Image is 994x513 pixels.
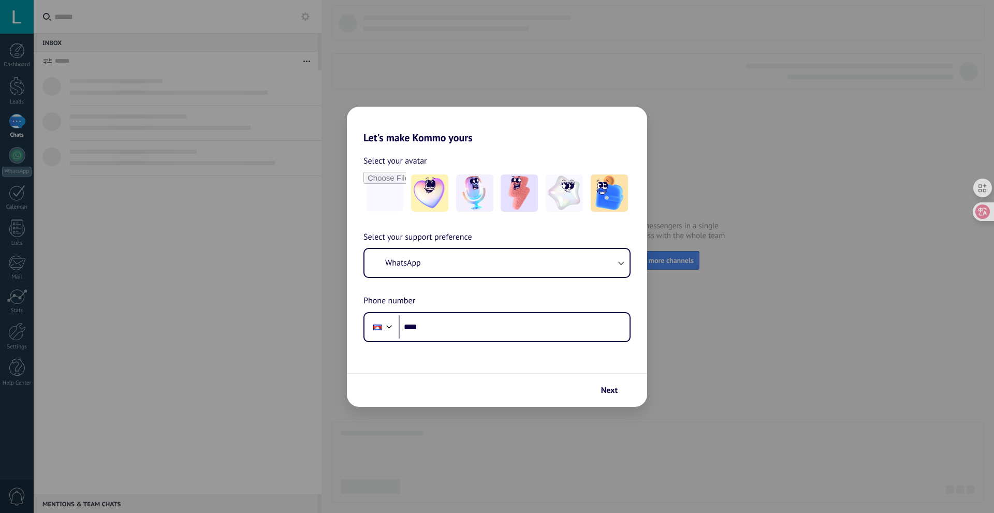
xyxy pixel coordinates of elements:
img: -3.jpeg [501,174,538,212]
img: -5.jpeg [591,174,628,212]
span: Next [601,387,618,394]
div: Cambodia: + 855 [368,316,387,338]
h2: Let's make Kommo yours [347,107,647,144]
span: Select your avatar [363,154,427,168]
span: WhatsApp [385,258,421,268]
img: -1.jpeg [411,174,448,212]
img: -2.jpeg [456,174,493,212]
button: Next [596,382,632,399]
span: Phone number [363,295,415,308]
button: WhatsApp [364,249,630,277]
span: Select your support preference [363,231,472,244]
img: -4.jpeg [546,174,583,212]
